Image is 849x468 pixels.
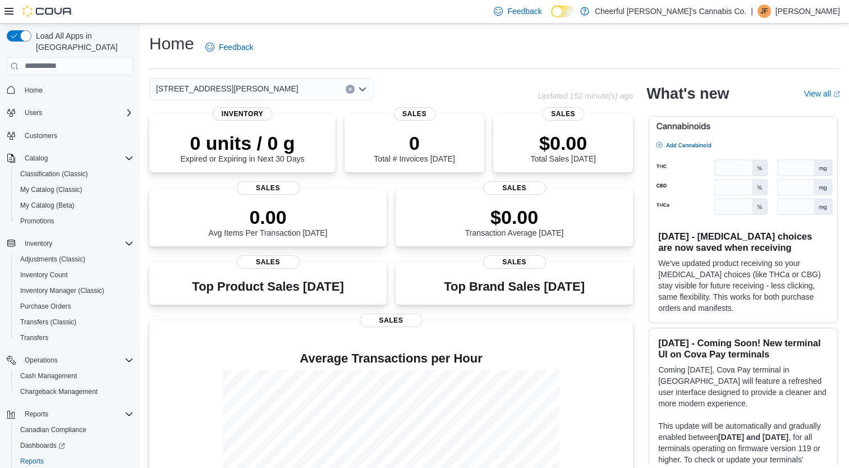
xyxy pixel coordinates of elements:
div: Total Sales [DATE] [530,132,595,163]
span: Inventory [20,237,134,250]
span: JF [760,4,768,18]
span: Canadian Compliance [20,425,86,434]
a: Purchase Orders [16,300,76,313]
button: Adjustments (Classic) [11,251,138,267]
span: Inventory Manager (Classic) [16,284,134,297]
a: Chargeback Management [16,385,102,398]
span: Inventory Count [16,268,134,282]
a: Reports [16,455,48,468]
a: My Catalog (Classic) [16,183,87,196]
span: Promotions [16,214,134,228]
span: Purchase Orders [20,302,71,311]
button: Open list of options [358,85,367,94]
button: Catalog [2,150,138,166]
a: Home [20,84,47,97]
h1: Home [149,33,194,55]
span: My Catalog (Classic) [16,183,134,196]
span: Sales [360,314,423,327]
span: Load All Apps in [GEOGRAPHIC_DATA] [31,30,134,53]
a: Feedback [201,36,258,58]
span: Sales [237,255,300,269]
h3: Top Brand Sales [DATE] [444,280,585,293]
h3: [DATE] - Coming Soon! New terminal UI on Cova Pay terminals [658,337,828,360]
span: Inventory Manager (Classic) [20,286,104,295]
button: Clear input [346,85,355,94]
span: Transfers (Classic) [20,318,76,327]
span: Canadian Compliance [16,423,134,437]
span: Sales [542,107,584,121]
span: Reports [16,455,134,468]
button: Cash Management [11,368,138,384]
a: Adjustments (Classic) [16,253,90,266]
button: Catalog [20,152,52,165]
p: [PERSON_NAME] [775,4,840,18]
a: Transfers (Classic) [16,315,81,329]
span: Sales [393,107,435,121]
button: Home [2,82,138,98]
span: Inventory Count [20,270,68,279]
span: Reports [20,407,134,421]
h3: Top Product Sales [DATE] [192,280,343,293]
p: $0.00 [465,206,564,228]
p: We've updated product receiving so your [MEDICAL_DATA] choices (like THCa or CBG) stay visible fo... [658,258,828,314]
p: Updated 152 minute(s) ago [538,91,633,100]
span: Customers [20,129,134,143]
span: Home [25,86,43,95]
a: Customers [20,129,62,143]
button: Inventory [20,237,57,250]
p: 0.00 [209,206,328,228]
span: Users [20,106,134,120]
a: Inventory Manager (Classic) [16,284,109,297]
button: My Catalog (Classic) [11,182,138,198]
button: Classification (Classic) [11,166,138,182]
button: Inventory Count [11,267,138,283]
span: Operations [20,354,134,367]
button: Users [2,105,138,121]
span: Transfers [16,331,134,345]
span: Operations [25,356,58,365]
span: Feedback [507,6,541,17]
span: Catalog [25,154,48,163]
h4: Average Transactions per Hour [158,352,624,365]
button: Operations [2,352,138,368]
p: 0 units / 0 g [181,132,305,154]
strong: [DATE] and [DATE] [718,433,788,442]
p: Coming [DATE], Cova Pay terminal in [GEOGRAPHIC_DATA] will feature a refreshed user interface des... [658,364,828,409]
span: Cash Management [20,371,77,380]
span: Classification (Classic) [16,167,134,181]
button: Promotions [11,213,138,229]
button: Reports [20,407,53,421]
a: Cash Management [16,369,81,383]
span: Chargeback Management [16,385,134,398]
span: Reports [25,410,48,419]
h3: [DATE] - [MEDICAL_DATA] choices are now saved when receiving [658,231,828,253]
button: Customers [2,127,138,144]
button: Users [20,106,47,120]
a: Dashboards [16,439,70,452]
button: Canadian Compliance [11,422,138,438]
span: My Catalog (Classic) [20,185,82,194]
span: Sales [483,255,546,269]
p: 0 [374,132,455,154]
a: Inventory Count [16,268,72,282]
p: $0.00 [530,132,595,154]
span: Promotions [20,217,54,226]
img: Cova [22,6,73,17]
button: My Catalog (Beta) [11,198,138,213]
div: Avg Items Per Transaction [DATE] [209,206,328,237]
button: Purchase Orders [11,299,138,314]
span: Transfers [20,333,48,342]
button: Inventory Manager (Classic) [11,283,138,299]
span: Adjustments (Classic) [16,253,134,266]
span: Cash Management [16,369,134,383]
button: Inventory [2,236,138,251]
a: Promotions [16,214,59,228]
span: Purchase Orders [16,300,134,313]
button: Chargeback Management [11,384,138,400]
span: Customers [25,131,57,140]
a: Dashboards [11,438,138,453]
button: Operations [20,354,62,367]
span: Classification (Classic) [20,169,88,178]
a: View allExternal link [804,89,840,98]
button: Transfers [11,330,138,346]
